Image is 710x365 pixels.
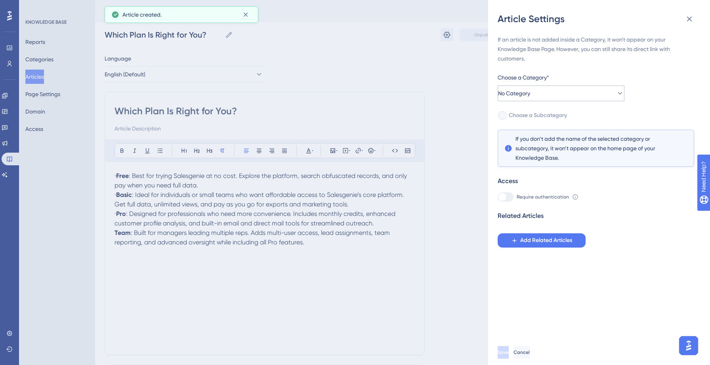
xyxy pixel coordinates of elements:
span: Choose a Subcategory [509,111,567,120]
button: No Category [498,85,624,101]
span: Cancel [513,349,530,356]
div: Access [498,176,518,186]
div: Related Articles [498,211,544,221]
span: Need Help? [19,2,50,11]
div: Article Settings [498,13,700,25]
span: If you don’t add the name of the selected category or subcategory, it won’t appear on the home pa... [515,134,676,163]
span: No Category [498,89,530,98]
span: Save [498,349,509,356]
iframe: UserGuiding AI Assistant Launcher [677,334,700,357]
div: If an article is not added inside a Category, it won't appear on your Knowledge Base Page. Howeve... [498,35,694,63]
span: Add Related Articles [520,236,572,245]
button: Cancel [513,346,530,359]
span: Article created. [122,10,162,19]
button: Save [498,346,509,359]
button: Add Related Articles [498,233,586,248]
span: Require authentication [517,194,569,200]
span: Choose a Category* [498,73,549,82]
